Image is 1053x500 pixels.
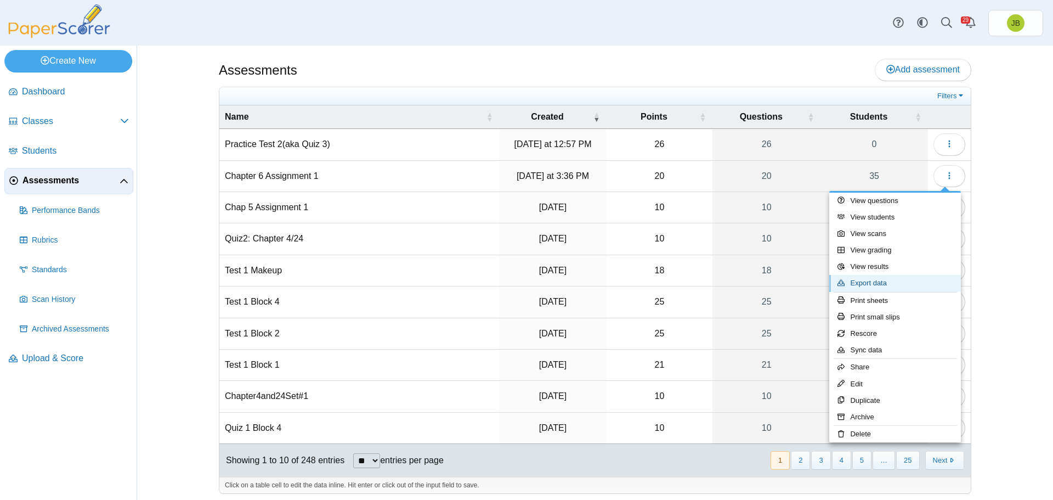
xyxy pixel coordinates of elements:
a: Upload & Score [4,346,133,372]
a: Print small slips [829,309,961,325]
td: Test 1 Block 1 [219,350,500,381]
a: 25 [712,318,820,349]
a: 10 [712,223,820,254]
span: Add assessment [886,65,960,74]
button: 5 [852,451,871,469]
time: Aug 22, 2025 at 11:25 AM [539,234,567,243]
div: Showing 1 to 10 of 248 entries [219,444,344,477]
label: entries per page [380,456,444,465]
a: Print sheets [829,293,961,309]
a: Performance Bands [15,198,133,224]
a: 18 [712,255,820,286]
time: Aug 19, 2025 at 3:45 PM [539,329,567,338]
button: 3 [811,451,830,469]
a: View questions [829,193,961,209]
td: 10 [606,413,712,444]
time: Aug 19, 2025 at 9:45 PM [539,297,567,306]
time: Aug 21, 2025 at 7:45 AM [539,266,567,275]
a: Scan History [15,286,133,313]
span: Classes [22,115,120,127]
a: 10 [712,381,820,412]
td: 10 [606,223,712,255]
span: Created : Activate to remove sorting [593,105,599,128]
time: Aug 14, 2025 at 1:30 AM [539,423,567,432]
a: 23 [820,286,928,317]
button: 25 [896,451,919,469]
span: Joel Boyd [1011,19,1020,27]
a: 0 [820,129,928,160]
a: 35 [820,161,928,192]
a: Filters [935,91,968,102]
span: Name : Activate to sort [486,105,493,128]
a: View results [829,259,961,275]
a: 26 [712,129,820,160]
a: Share [829,359,961,375]
td: Test 1 Makeup [219,255,500,286]
a: Assessments [4,168,133,194]
span: Joel Boyd [1007,14,1024,32]
a: 3 [820,255,928,286]
td: 10 [606,381,712,412]
span: Students : Activate to sort [915,105,921,128]
button: 2 [791,451,810,469]
a: Standards [15,257,133,283]
button: 4 [832,451,851,469]
span: … [873,451,895,469]
span: Name [225,112,249,121]
a: Duplicate [829,392,961,409]
td: 26 [606,129,712,160]
a: View students [829,209,961,226]
td: 25 [606,318,712,350]
a: 35 [820,192,928,223]
a: Archived Assessments [15,316,133,342]
time: Aug 18, 2025 at 12:50 PM [539,391,567,401]
td: Practice Test 2(aka Quiz 3) [219,129,500,160]
td: 25 [606,286,712,318]
td: Chapter4and24Set#1 [219,381,500,412]
a: PaperScorer [4,30,114,40]
div: Click on a table cell to edit the data inline. Hit enter or click out of the input field to save. [219,477,971,493]
time: Sep 2, 2025 at 12:57 PM [514,139,591,149]
span: Students [850,112,887,121]
a: Edit [829,376,961,392]
span: Upload & Score [22,352,129,364]
a: Create New [4,50,132,72]
span: Created [531,112,564,121]
a: Students [4,138,133,165]
td: Chap 5 Assignment 1 [219,192,500,223]
a: View scans [829,226,961,242]
time: Aug 19, 2025 at 3:42 PM [539,360,567,369]
a: Rubrics [15,227,133,254]
button: 1 [771,451,790,469]
a: Delete [829,426,961,442]
span: Scan History [32,294,129,305]
a: View grading [829,242,961,259]
span: Questions [740,112,783,121]
span: Dashboard [22,86,129,98]
a: Joel Boyd [988,10,1043,36]
a: Archive [829,409,961,425]
td: Chapter 6 Assignment 1 [219,161,500,192]
a: 9 [820,318,928,349]
span: Performance Bands [32,205,129,216]
a: Rescore [829,325,961,342]
a: 40 [820,223,928,254]
img: PaperScorer [4,4,114,38]
h1: Assessments [219,61,297,80]
span: Standards [32,265,129,276]
span: Assessments [22,175,120,187]
span: Points : Activate to sort [699,105,706,128]
a: 23 [820,413,928,443]
td: 10 [606,192,712,223]
td: 18 [606,255,712,286]
a: 21 [712,350,820,380]
span: Points [641,112,667,121]
a: 25 [712,286,820,317]
button: Next [925,451,964,469]
a: Export data [829,275,961,291]
td: 20 [606,161,712,192]
span: Rubrics [32,235,129,246]
a: 20 [712,161,820,192]
td: Quiz 1 Block 4 [219,413,500,444]
a: 6 [820,350,928,380]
